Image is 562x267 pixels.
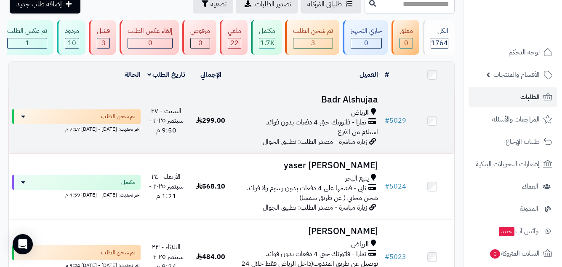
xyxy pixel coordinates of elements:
div: إلغاء عكس الطلب [128,26,173,36]
span: 0 [364,38,368,48]
span: 0 [404,38,408,48]
span: الأربعاء - ٢٤ سبتمبر ٢٠٢٥ - 1:21 م [149,172,184,201]
span: 3 [311,38,315,48]
span: الأقسام والمنتجات [493,69,540,81]
span: العملاء [522,181,538,192]
a: لوحة التحكم [469,42,557,62]
span: إشعارات التحويلات البنكية [476,158,540,170]
div: معلق [400,26,413,36]
div: تم شحن الطلب [293,26,333,36]
span: الرياض [351,240,369,249]
a: معلق 0 [390,20,421,55]
img: logo-2.png [505,22,554,40]
a: طلبات الإرجاع [469,132,557,152]
a: ملغي 22 [218,20,249,55]
span: 0 [490,249,500,259]
div: 10 [65,38,79,48]
div: 3 [293,38,333,48]
span: تمارا - فاتورتك حتى 4 دفعات بدون فوائد [266,118,366,127]
span: مكتمل [121,178,136,186]
a: الإجمالي [200,70,221,80]
h3: Badr Alshujaa [237,95,378,105]
span: وآتس آب [498,225,538,237]
div: 3 [97,38,109,48]
span: # [385,181,389,191]
h3: yaser [PERSON_NAME] [237,161,378,170]
a: مرفوض 0 [181,20,218,55]
span: 568.10 [196,181,225,191]
span: 0 [148,38,152,48]
a: السلات المتروكة0 [469,243,557,264]
a: تم شحن الطلب 3 [283,20,341,55]
div: 22 [228,38,241,48]
span: تمارا - فاتورتك حتى 4 دفعات بدون فوائد [266,249,366,259]
a: الطلبات [469,87,557,107]
span: لوحة التحكم [509,46,540,58]
div: 0 [400,38,413,48]
a: الكل1764 [421,20,456,55]
span: المراجعات والأسئلة [492,113,540,125]
div: الكل [431,26,448,36]
a: الحالة [125,70,141,80]
a: #5029 [385,116,406,126]
span: استلام من الفرع [338,127,378,137]
span: السبت - ٢٧ سبتمبر ٢٠٢٥ - 9:50 م [149,106,184,135]
a: #5023 [385,252,406,262]
a: العملاء [469,176,557,197]
span: زيارة مباشرة - مصدر الطلب: تطبيق الجوال [263,202,367,213]
a: المراجعات والأسئلة [469,109,557,129]
span: # [385,116,389,126]
span: 1 [25,38,29,48]
div: فشل [97,26,110,36]
div: مرفوض [190,26,210,36]
a: وآتس آبجديد [469,221,557,241]
span: 1.7K [260,38,274,48]
span: تابي - قسّمها على 4 دفعات بدون رسوم ولا فوائد [247,183,366,193]
a: # [385,70,389,80]
div: 1719 [259,38,275,48]
span: 1764 [431,38,448,48]
div: اخر تحديث: [DATE] - [DATE] 4:59 م [12,190,141,199]
div: مكتمل [259,26,275,36]
span: 299.00 [196,116,225,126]
span: 10 [68,38,76,48]
span: الطلبات [520,91,540,103]
a: إشعارات التحويلات البنكية [469,154,557,174]
div: مردود [65,26,79,36]
h3: [PERSON_NAME] [237,227,378,236]
span: طلبات الإرجاع [506,136,540,148]
span: # [385,252,389,262]
div: 0 [191,38,210,48]
div: 1 [8,38,47,48]
span: زيارة مباشرة - مصدر الطلب: تطبيق الجوال [263,137,367,147]
span: 3 [101,38,106,48]
a: مكتمل 1.7K [249,20,283,55]
span: تم شحن الطلب [101,248,136,257]
div: 0 [351,38,381,48]
a: جاري التجهيز 0 [341,20,390,55]
div: تم عكس الطلب [7,26,47,36]
a: #5024 [385,181,406,191]
span: جديد [499,227,514,236]
div: 0 [128,38,172,48]
a: المدونة [469,199,557,219]
a: فشل 3 [87,20,118,55]
a: إلغاء عكس الطلب 0 [118,20,181,55]
div: جاري التجهيز [351,26,382,36]
span: المدونة [520,203,538,215]
span: ينبع البحر [345,174,369,183]
a: تاريخ الطلب [147,70,186,80]
span: الرياض [351,108,369,118]
div: اخر تحديث: [DATE] - [DATE] 7:17 م [12,124,141,133]
a: مردود 10 [55,20,87,55]
div: ملغي [228,26,241,36]
span: 0 [198,38,202,48]
span: السلات المتروكة [489,248,540,259]
span: 484.00 [196,252,225,262]
span: شحن مجاني ( عن طريق سمسا) [299,193,378,203]
a: العميل [360,70,378,80]
span: تم شحن الطلب [101,112,136,121]
span: 22 [230,38,239,48]
div: Open Intercom Messenger [13,234,33,254]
